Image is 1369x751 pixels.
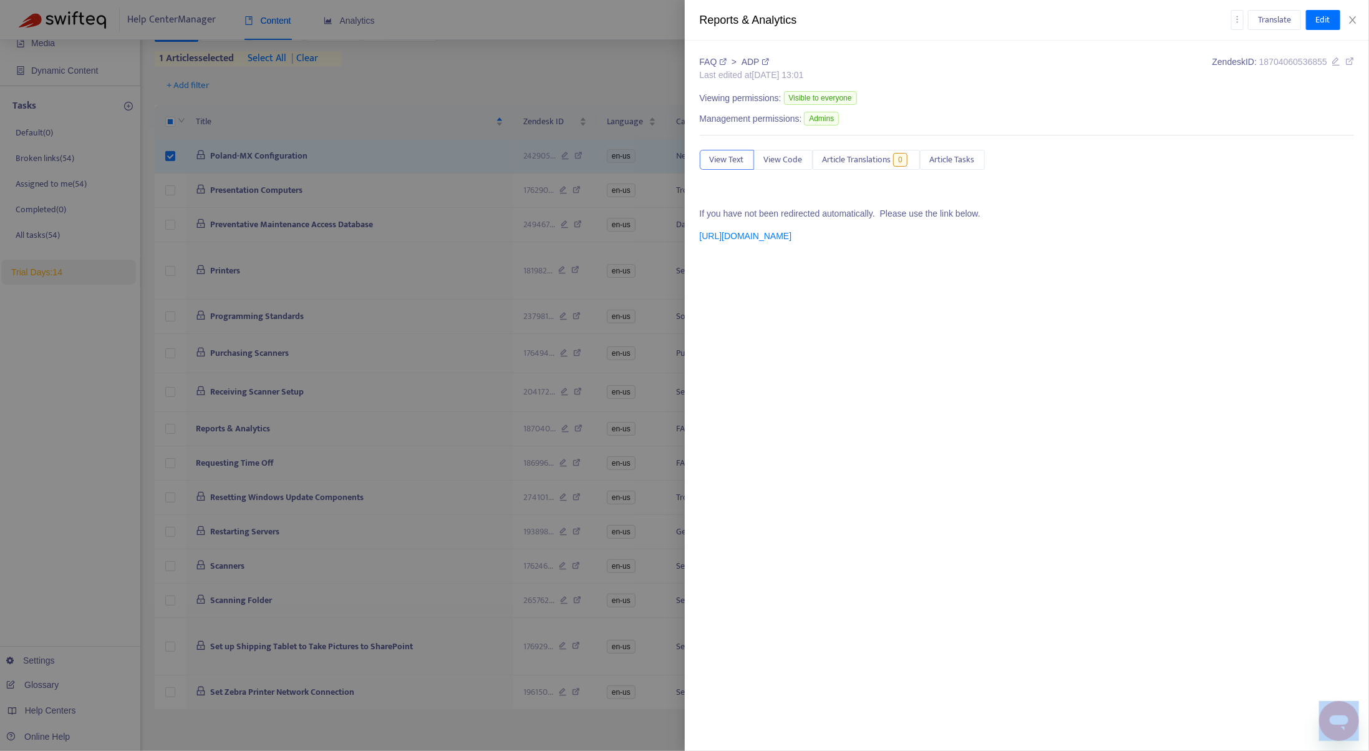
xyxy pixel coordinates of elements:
[893,153,907,167] span: 0
[1248,10,1301,30] button: Translate
[710,153,744,167] span: View Text
[930,153,975,167] span: Article Tasks
[1344,14,1362,26] button: Close
[700,57,730,67] a: FAQ
[823,153,891,167] span: Article Translations
[764,153,803,167] span: View Code
[920,150,985,170] button: Article Tasks
[1231,10,1244,30] button: more
[1258,13,1291,27] span: Translate
[1316,13,1330,27] span: Edit
[700,69,804,82] div: Last edited at [DATE] 13:01
[784,91,857,105] span: Visible to everyone
[1348,15,1358,25] span: close
[1212,56,1354,82] div: Zendesk ID:
[1306,10,1340,30] button: Edit
[813,150,920,170] button: Article Translations0
[742,57,769,67] a: ADP
[1233,15,1242,24] span: more
[754,150,813,170] button: View Code
[700,56,804,69] div: >
[700,150,754,170] button: View Text
[1319,701,1359,741] iframe: Button to launch messaging window, conversation in progress
[804,112,839,125] span: Admins
[700,112,802,125] span: Management permissions:
[700,92,781,105] span: Viewing permissions:
[700,207,1355,220] p: If you have not been redirected automatically. Please use the link below.
[700,231,792,241] a: [URL][DOMAIN_NAME]
[1259,57,1327,67] span: 18704060536855
[700,12,1231,29] div: Reports & Analytics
